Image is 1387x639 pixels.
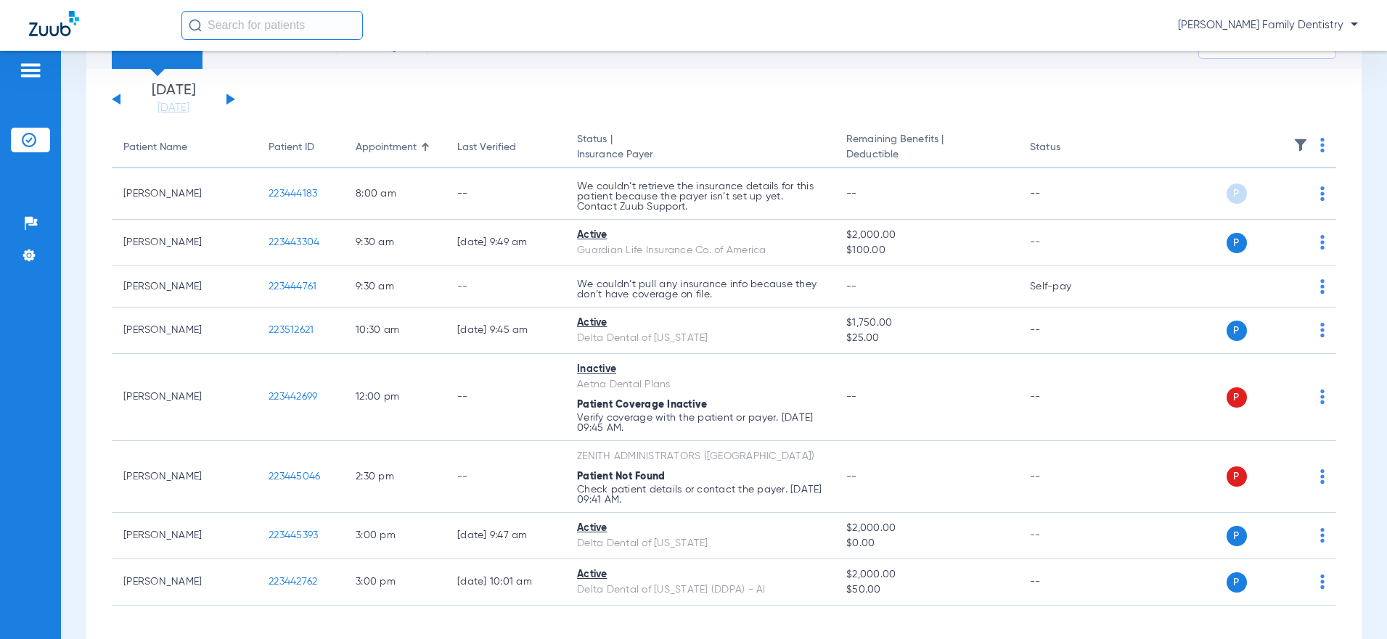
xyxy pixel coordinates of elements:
td: 12:00 PM [344,354,446,441]
div: Patient Name [123,140,187,155]
td: -- [1018,354,1116,441]
td: -- [446,354,565,441]
td: -- [1018,559,1116,606]
td: Self-pay [1018,266,1116,308]
img: group-dot-blue.svg [1320,279,1325,294]
span: -- [846,392,857,402]
th: Status | [565,128,835,168]
div: Appointment [356,140,417,155]
div: Delta Dental of [US_STATE] [577,331,823,346]
span: P [1227,184,1247,204]
img: group-dot-blue.svg [1320,186,1325,201]
td: -- [1018,513,1116,559]
th: Remaining Benefits | [835,128,1018,168]
span: $50.00 [846,582,1007,598]
span: 223442762 [269,577,317,587]
p: Verify coverage with the patient or payer. [DATE] 09:45 AM. [577,413,823,433]
img: filter.svg [1293,138,1308,152]
img: group-dot-blue.svg [1320,323,1325,337]
img: group-dot-blue.svg [1320,469,1325,484]
img: group-dot-blue.svg [1320,235,1325,250]
img: group-dot-blue.svg [1320,389,1325,404]
td: 9:30 AM [344,220,446,266]
span: $2,000.00 [846,521,1007,536]
span: -- [846,281,857,292]
li: [DATE] [130,83,217,115]
span: $2,000.00 [846,567,1007,582]
span: P [1227,526,1247,546]
span: Deductible [846,147,1007,162]
span: 223444761 [269,281,316,292]
img: hamburger-icon [19,62,42,79]
p: Check patient details or contact the payer. [DATE] 09:41 AM. [577,485,823,505]
span: -- [846,471,857,482]
td: -- [446,266,565,308]
span: $2,000.00 [846,228,1007,243]
td: [PERSON_NAME] [112,441,257,513]
div: ZENITH ADMINISTRATORS ([GEOGRAPHIC_DATA]) [577,449,823,464]
td: [PERSON_NAME] [112,354,257,441]
td: -- [446,168,565,220]
div: Guardian Life Insurance Co. of America [577,243,823,258]
span: P [1227,387,1247,408]
td: [PERSON_NAME] [112,168,257,220]
td: [DATE] 9:47 AM [446,513,565,559]
div: Inactive [577,362,823,377]
div: Patient ID [269,140,332,155]
span: $1,750.00 [846,316,1007,331]
span: P [1227,466,1247,487]
td: -- [1018,168,1116,220]
span: 223444183 [269,189,317,199]
p: We couldn’t pull any insurance info because they don’t have coverage on file. [577,279,823,300]
img: Zuub Logo [29,11,79,36]
div: Appointment [356,140,434,155]
td: [PERSON_NAME] [112,220,257,266]
span: 223445393 [269,530,318,540]
p: We couldn’t retrieve the insurance details for this patient because the payer isn’t set up yet. C... [577,181,823,212]
td: -- [446,441,565,513]
span: Insurance Payer [577,147,823,162]
iframe: Chat Widget [1314,569,1387,639]
td: 2:30 PM [344,441,446,513]
span: $25.00 [846,331,1007,346]
td: [PERSON_NAME] [112,266,257,308]
div: Last Verified [457,140,554,155]
div: Active [577,316,823,331]
span: Patient Not Found [577,471,665,482]
td: 9:30 AM [344,266,446,308]
td: 10:30 AM [344,308,446,354]
td: -- [1018,441,1116,513]
div: Active [577,567,823,582]
span: [PERSON_NAME] Family Dentistry [1178,18,1358,33]
td: [DATE] 9:49 AM [446,220,565,266]
td: [PERSON_NAME] [112,559,257,606]
span: Patient Coverage Inactive [577,400,707,410]
span: 223445046 [269,471,320,482]
td: -- [1018,220,1116,266]
span: P [1227,233,1247,253]
input: Search for patients [181,11,363,40]
img: Search Icon [189,19,202,32]
img: group-dot-blue.svg [1320,138,1325,152]
span: P [1227,321,1247,341]
div: Active [577,228,823,243]
span: $0.00 [846,536,1007,551]
td: [PERSON_NAME] [112,308,257,354]
span: 223512621 [269,325,314,335]
img: group-dot-blue.svg [1320,528,1325,543]
th: Status [1018,128,1116,168]
span: -- [846,189,857,199]
div: Active [577,521,823,536]
div: Last Verified [457,140,516,155]
div: Delta Dental of [US_STATE] [577,536,823,551]
div: Delta Dental of [US_STATE] (DDPA) - AI [577,582,823,598]
td: 3:00 PM [344,559,446,606]
div: Patient ID [269,140,314,155]
td: 8:00 AM [344,168,446,220]
a: [DATE] [130,101,217,115]
div: Aetna Dental Plans [577,377,823,392]
div: Patient Name [123,140,245,155]
span: 223442699 [269,392,317,402]
td: 3:00 PM [344,513,446,559]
